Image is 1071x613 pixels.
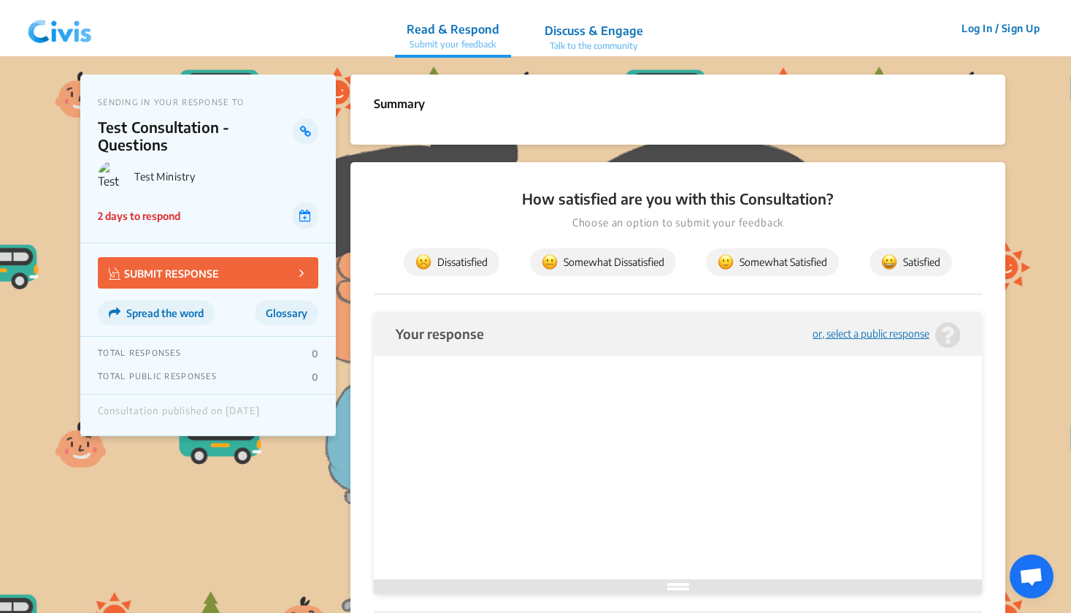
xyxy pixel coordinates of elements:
span: Satisfied [881,254,940,270]
p: Test Consultation - Questions [98,118,293,153]
button: Log In / Sign Up [952,17,1049,39]
p: SENDING IN YOUR RESPONSE TO [98,97,318,107]
img: navlogo.png [22,7,98,50]
p: Submit your feedback [407,38,499,51]
div: Your response [396,327,484,340]
div: Open chat [1010,555,1053,598]
span: Glossary [266,307,307,319]
img: somewhat_dissatisfied.svg [542,254,558,270]
img: Test Ministry logo [98,161,128,191]
p: Talk to the community [545,39,643,53]
span: Somewhat Dissatisfied [542,254,664,270]
button: Satisfied [870,248,952,276]
div: Consultation published on [DATE] [98,406,260,424]
button: SUBMIT RESPONSE [98,257,318,289]
p: How satisfied are you with this Consultation? [374,189,982,209]
img: dissatisfied.svg [415,254,431,270]
p: Read & Respond [407,20,499,38]
span: Spread the word [126,307,204,319]
p: 0 [312,371,318,383]
p: Choose an option to submit your feedback [374,215,982,231]
p: 2 days to respond [98,208,180,224]
iframe: Rich Text Editor, editor1 [396,359,960,550]
p: Summary [374,95,425,113]
img: satisfied.svg [881,254,897,270]
div: or, select a public response [813,329,929,340]
button: Somewhat Dissatisfied [530,248,676,276]
p: SUBMIT RESPONSE [109,264,219,281]
button: Dissatisfied [404,248,499,276]
p: TOTAL PUBLIC RESPONSES [98,371,217,383]
p: 0 [312,348,318,359]
p: Test Ministry [134,170,318,183]
span: Dissatisfied [415,254,488,270]
img: Vector.jpg [109,267,120,280]
button: Spread the word [98,300,215,325]
button: Glossary [255,300,318,325]
img: somewhat_satisfied.svg [718,254,734,270]
span: Somewhat Satisfied [718,254,827,270]
p: TOTAL RESPONSES [98,348,181,359]
button: Somewhat Satisfied [706,248,839,276]
p: Discuss & Engage [545,22,643,39]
